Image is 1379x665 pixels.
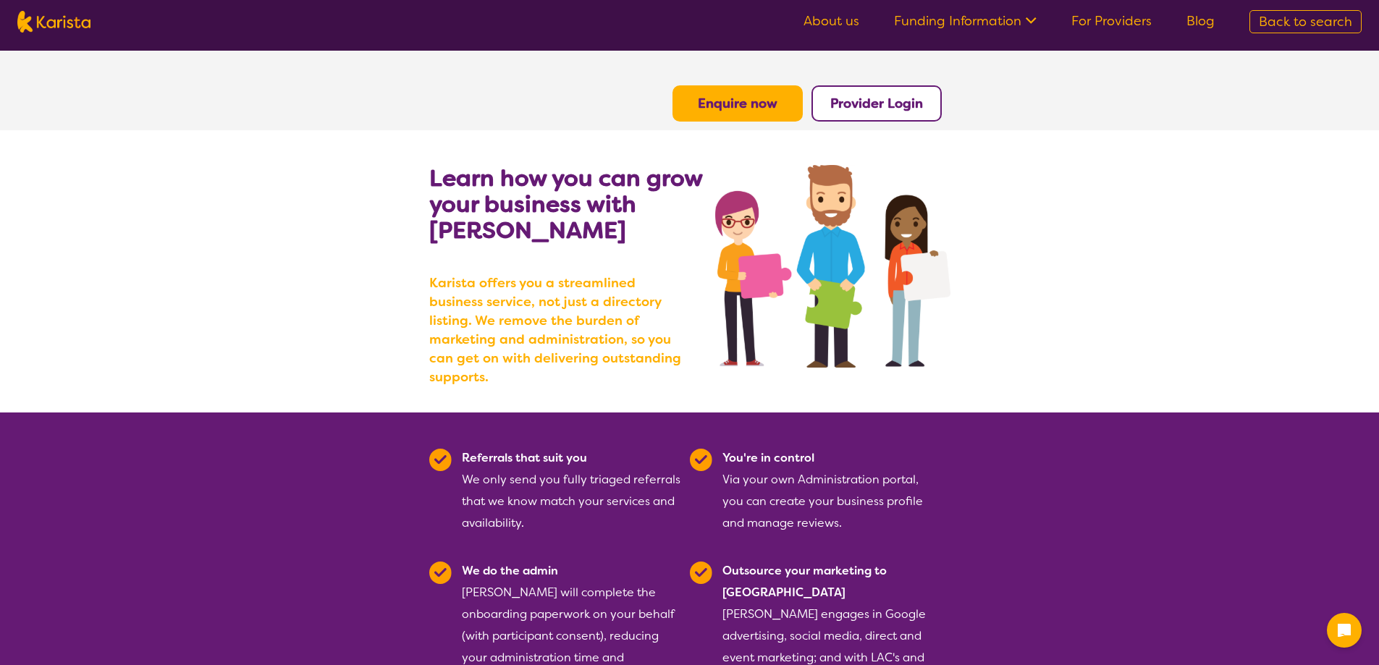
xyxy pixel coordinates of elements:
[462,447,681,534] div: We only send you fully triaged referrals that we know match your services and availability.
[462,450,587,465] b: Referrals that suit you
[429,449,452,471] img: Tick
[1186,12,1215,30] a: Blog
[429,163,702,245] b: Learn how you can grow your business with [PERSON_NAME]
[1259,13,1352,30] span: Back to search
[894,12,1037,30] a: Funding Information
[1071,12,1152,30] a: For Providers
[804,12,859,30] a: About us
[811,85,942,122] button: Provider Login
[1249,10,1362,33] a: Back to search
[830,95,923,112] a: Provider Login
[722,563,887,600] b: Outsource your marketing to [GEOGRAPHIC_DATA]
[722,450,814,465] b: You're in control
[17,11,90,33] img: Karista logo
[698,95,777,112] a: Enquire now
[672,85,803,122] button: Enquire now
[722,447,942,534] div: Via your own Administration portal, you can create your business profile and manage reviews.
[462,563,558,578] b: We do the admin
[690,449,712,471] img: Tick
[429,562,452,584] img: Tick
[715,165,950,368] img: grow your business with Karista
[429,274,690,386] b: Karista offers you a streamlined business service, not just a directory listing. We remove the bu...
[690,562,712,584] img: Tick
